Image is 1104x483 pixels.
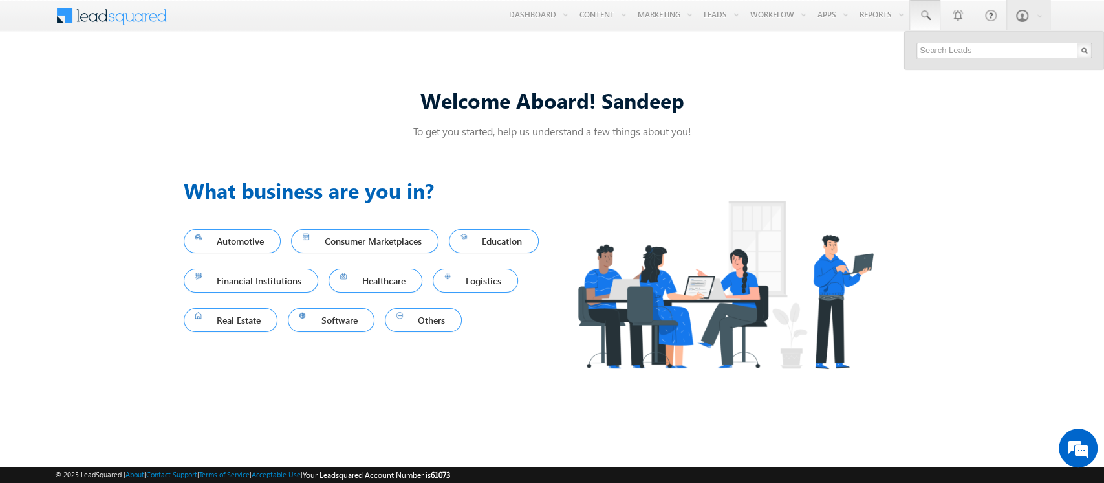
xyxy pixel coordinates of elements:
[199,470,250,478] a: Terms of Service
[299,311,363,329] span: Software
[184,86,921,114] div: Welcome Aboard! Sandeep
[184,175,552,206] h3: What business are you in?
[55,469,450,481] span: © 2025 LeadSquared | | | | |
[340,272,411,289] span: Healthcare
[460,232,528,250] span: Education
[916,43,1092,58] input: Search Leads
[184,124,921,138] p: To get you started, help us understand a few things about you!
[431,470,450,480] span: 61073
[303,470,450,480] span: Your Leadsquared Account Number is
[252,470,301,478] a: Acceptable Use
[396,311,451,329] span: Others
[552,175,898,394] img: Industry.png
[195,311,266,329] span: Real Estate
[125,470,144,478] a: About
[146,470,197,478] a: Contact Support
[303,232,427,250] span: Consumer Marketplaces
[195,232,270,250] span: Automotive
[195,272,307,289] span: Financial Institutions
[444,272,507,289] span: Logistics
